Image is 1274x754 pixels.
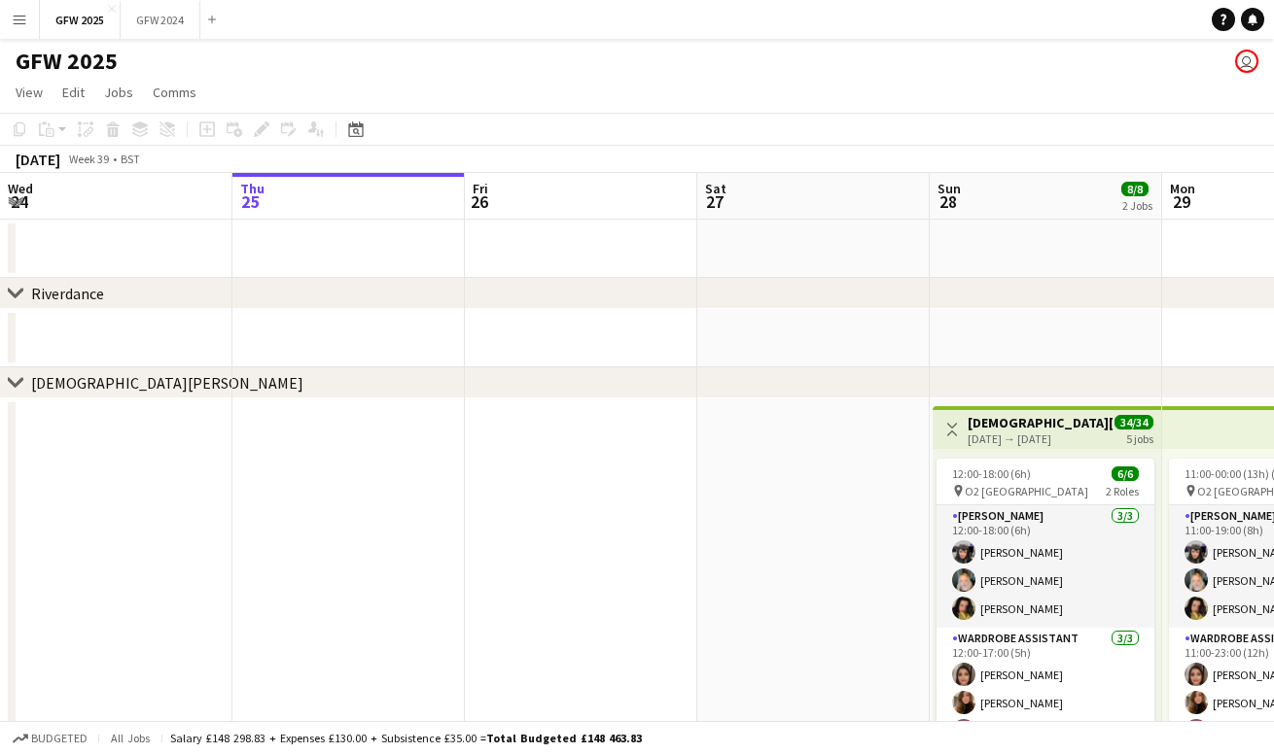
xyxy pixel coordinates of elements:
[1167,190,1195,213] span: 29
[937,505,1154,628] app-card-role: [PERSON_NAME]3/312:00-18:00 (6h)[PERSON_NAME][PERSON_NAME][PERSON_NAME]
[1235,50,1258,73] app-user-avatar: Mike Bolton
[64,152,113,166] span: Week 39
[31,373,303,393] div: [DEMOGRAPHIC_DATA][PERSON_NAME]
[968,431,1113,446] div: [DATE] → [DATE]
[170,731,642,745] div: Salary £148 298.83 + Expenses £130.00 + Subsistence £35.00 =
[8,180,33,197] span: Wed
[5,190,33,213] span: 24
[40,1,121,39] button: GFW 2025
[10,728,90,749] button: Budgeted
[121,152,140,166] div: BST
[705,180,726,197] span: Sat
[952,466,1031,481] span: 12:00-18:00 (6h)
[1170,180,1195,197] span: Mon
[16,84,43,101] span: View
[237,190,265,213] span: 25
[1115,415,1153,429] span: 34/34
[31,732,88,745] span: Budgeted
[470,190,488,213] span: 26
[486,731,642,745] span: Total Budgeted £148 463.83
[968,414,1113,431] h3: [DEMOGRAPHIC_DATA][PERSON_NAME] O2 (Can do all dates)
[935,190,961,213] span: 28
[1122,198,1152,213] div: 2 Jobs
[937,628,1154,750] app-card-role: Wardrobe Assistant3/312:00-17:00 (5h)[PERSON_NAME][PERSON_NAME][PERSON_NAME]
[121,1,200,39] button: GFW 2024
[8,80,51,105] a: View
[54,80,92,105] a: Edit
[145,80,204,105] a: Comms
[16,47,118,76] h1: GFW 2025
[1121,182,1149,196] span: 8/8
[96,80,141,105] a: Jobs
[153,84,196,101] span: Comms
[62,84,85,101] span: Edit
[938,180,961,197] span: Sun
[1126,429,1153,446] div: 5 jobs
[104,84,133,101] span: Jobs
[31,284,104,303] div: Riverdance
[473,180,488,197] span: Fri
[702,190,726,213] span: 27
[1112,466,1139,481] span: 6/6
[16,150,60,169] div: [DATE]
[937,459,1154,746] app-job-card: 12:00-18:00 (6h)6/6 O2 [GEOGRAPHIC_DATA]2 Roles[PERSON_NAME]3/312:00-18:00 (6h)[PERSON_NAME][PERS...
[107,731,154,745] span: All jobs
[1106,484,1139,498] span: 2 Roles
[240,180,265,197] span: Thu
[965,484,1088,498] span: O2 [GEOGRAPHIC_DATA]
